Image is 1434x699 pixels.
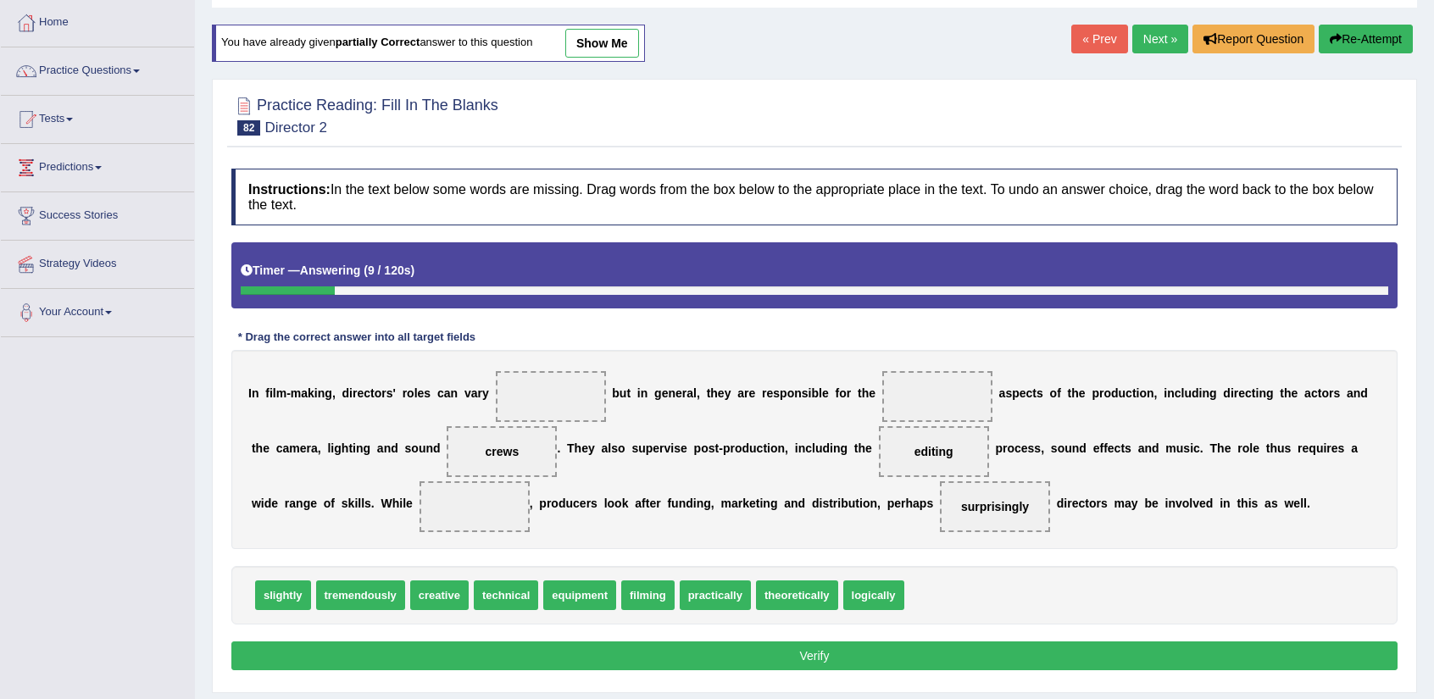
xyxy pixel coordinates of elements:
b: r [1329,386,1333,400]
b: l [361,497,364,510]
b: p [995,441,1003,455]
b: f [265,386,270,400]
b: s [424,386,431,400]
b: a [444,386,451,400]
b: n [794,386,802,400]
b: r [762,386,766,400]
b: o [1050,386,1058,400]
b: c [1193,441,1200,455]
b: d [822,441,830,455]
a: Strategy Videos [1,241,194,283]
b: e [865,441,872,455]
b: s [674,441,681,455]
b: r [682,386,686,400]
b: f [1057,386,1061,400]
b: o [701,441,709,455]
b: s [1051,441,1058,455]
b: c [1026,386,1033,400]
b: T [1210,441,1218,455]
b: d [742,441,749,455]
b: o [411,441,419,455]
b: m [276,386,286,400]
b: e [1021,441,1028,455]
b: n [833,441,841,455]
b: e [1253,441,1259,455]
b: c [437,386,444,400]
h2: Practice Reading: Fill In The Blanks [231,93,498,136]
b: e [310,497,317,510]
b: i [1190,441,1193,455]
b: e [869,386,875,400]
b: s [631,441,638,455]
b: h [1284,386,1292,400]
b: i [767,441,770,455]
a: Tests [1,96,194,138]
b: r [353,386,357,400]
div: You have already given answer to this question [212,25,645,62]
b: e [1079,386,1086,400]
b: o [1007,441,1014,455]
b: i [270,386,273,400]
b: d [391,441,398,455]
b: l [812,441,815,455]
b: e [718,386,725,400]
b: s [1333,386,1340,400]
b: l [608,441,611,455]
b: f [1103,441,1108,455]
b: t [252,441,256,455]
h5: Timer — [241,264,414,277]
b: e [1093,441,1100,455]
span: Drop target [447,426,557,477]
b: r [847,386,851,400]
b: r [477,386,481,400]
b: b [612,386,620,400]
b: , [1154,386,1158,400]
b: v [464,386,471,400]
b: o [1321,386,1329,400]
b: s [1028,441,1035,455]
span: editing [914,445,953,458]
b: . [557,441,560,455]
b: h [256,441,264,455]
b: r [1099,386,1103,400]
b: n [1202,386,1209,400]
b: t [370,386,375,400]
b: , [332,386,336,400]
b: a [602,441,609,455]
b: l [273,386,276,400]
b: y [482,386,489,400]
b: o [1139,386,1147,400]
b: p [723,441,731,455]
div: * Drag the correct answer into all target fields [231,330,482,346]
b: a [999,386,1006,400]
b: r [285,497,289,510]
b: ' [393,386,396,400]
b: n [356,441,364,455]
b: c [276,441,283,455]
b: t [348,441,353,455]
b: i [1231,386,1234,400]
b: h [1217,441,1225,455]
a: Next » [1132,25,1188,53]
small: Director 2 [264,119,327,136]
b: s [802,386,809,400]
b: a [301,386,308,400]
b: t [1280,386,1284,400]
b: a [686,386,693,400]
b: c [1245,386,1252,400]
b: u [1184,386,1192,400]
b: e [1238,386,1245,400]
b: y [725,386,731,400]
b: n [1259,386,1266,400]
b: g [1209,386,1217,400]
b: u [419,441,426,455]
b: o [324,497,331,510]
b: f [836,386,840,400]
b: t [763,441,767,455]
b: n [1144,441,1152,455]
b: f [1099,441,1103,455]
b: W [381,497,392,510]
b: a [377,441,384,455]
b: n [1147,386,1154,400]
b: i [830,441,833,455]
